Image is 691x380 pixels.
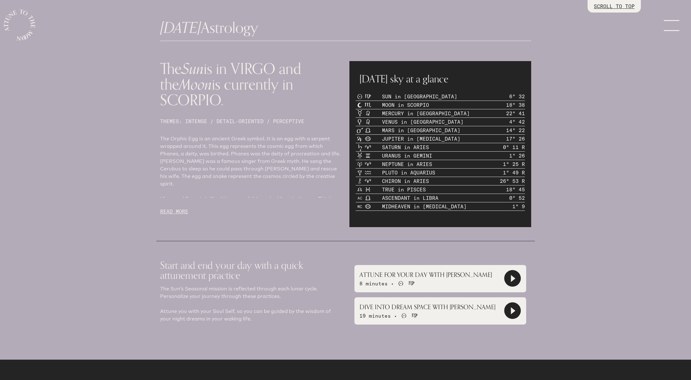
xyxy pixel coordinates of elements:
p: ASCENDANT in LIBRA [382,194,438,202]
p: DIVE INTO DREAM SPACE WITH [PERSON_NAME] [359,302,495,312]
p: 18° 45 [506,186,525,193]
p: 0° 52 [509,194,525,202]
h2: [DATE] sky at a glance [359,71,521,86]
p: 14° 22 [506,127,525,134]
span: 8 minutes • [359,280,394,287]
p: MARS in [GEOGRAPHIC_DATA] [382,127,460,134]
p: PLUTO in AQUARIUS [382,169,435,176]
p: 4° 42 [509,118,525,126]
p: JUPITER in [MEDICAL_DATA] [382,135,460,143]
p: 6° 32 [509,93,525,100]
span: Moon [179,72,212,97]
p: SUN in [GEOGRAPHIC_DATA] [382,93,457,100]
h1: Start and end your day with a quick attunement practice [160,255,342,285]
p: The Orphic Egg is an ancient Greek symbol. It is an egg with a serpent wrapped around it. This eg... [160,135,342,188]
p: 1° 26 [509,152,525,159]
p: 18° 38 [506,101,525,109]
p: 22° 41 [506,110,525,117]
p: Virgo and Scorpio is like this egg and this snake. Virgo is the egg. This is where all of the inf... [160,195,342,240]
div: THEMES: INTENSE / DETAIL-ORIENTED / PERCEPTIVE [160,117,342,125]
p: 0° 11 R [503,143,525,151]
span: [DATE] [160,16,201,40]
h1: The is in VIRGO and the is currently in SCORPIO. [160,61,342,107]
p: URANUS in GEMINI [382,152,432,159]
p: NEPTUNE in ARIES [382,160,432,168]
p: SATURN in ARIES [382,143,429,151]
p: VENUS in [GEOGRAPHIC_DATA] [382,118,463,126]
p: TRUE in PISCES [382,186,426,193]
p: 1° 49 R [503,169,525,176]
p: MIDHEAVEN in [MEDICAL_DATA] [382,203,467,210]
h1: Astrology [160,20,531,36]
p: 17° 26 [506,135,525,143]
p: 1° 25 R [503,160,525,168]
span: Sun [181,57,204,81]
p: ATTUNE FOR YOUR DAY WITH [PERSON_NAME] [359,270,492,279]
p: SCROLL TO TOP [594,3,635,10]
p: The Sun’s Seasonal mission is reflected through each lunar cycle. Personalize your journey throug... [160,285,342,323]
span: 19 minutes • [359,313,397,319]
p: 1° 9 [512,203,525,210]
p: MOON in SCORPIO [382,101,429,109]
p: 26° 53 R [500,177,525,185]
p: READ MORE [160,208,342,215]
p: CHIRON in ARIES [382,177,429,185]
p: MERCURY in [GEOGRAPHIC_DATA] [382,110,470,117]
